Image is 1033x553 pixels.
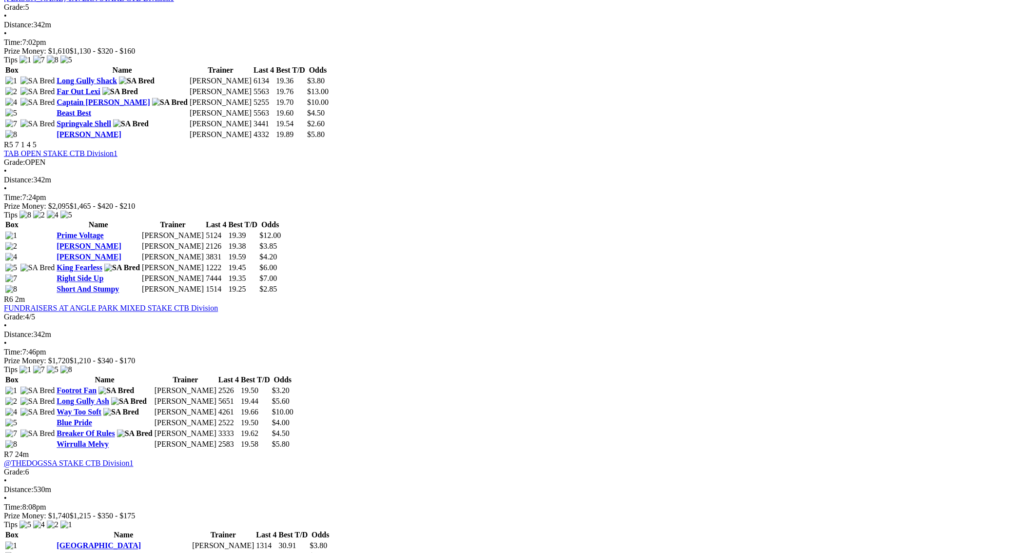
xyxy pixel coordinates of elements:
[70,202,136,210] span: $1,465 - $420 - $210
[218,386,239,396] td: 2526
[4,313,1029,322] div: 4/5
[189,65,252,75] th: Trainer
[259,242,277,251] span: $3.85
[56,531,191,540] th: Name
[57,119,111,128] a: Springvale Shell
[189,98,252,107] td: [PERSON_NAME]
[5,109,17,118] img: 5
[70,512,136,520] span: $1,215 - $350 - $175
[4,176,33,184] span: Distance:
[272,419,290,427] span: $4.00
[57,430,115,438] a: Breaker Of Rules
[205,253,227,262] td: 3831
[309,531,331,540] th: Odds
[278,541,309,551] td: 30.91
[20,77,55,85] img: SA Bred
[4,3,1029,12] div: 5
[57,253,121,261] a: [PERSON_NAME]
[228,274,258,284] td: 19.35
[60,521,72,530] img: 1
[275,98,306,107] td: 19.70
[119,77,155,85] img: SA Bred
[60,366,72,375] img: 8
[57,232,103,240] a: Prime Voltage
[4,512,1029,521] div: Prize Money: $1,740
[218,375,239,385] th: Last 4
[4,477,7,485] span: •
[5,98,17,107] img: 4
[141,274,204,284] td: [PERSON_NAME]
[228,285,258,295] td: 19.25
[56,220,140,230] th: Name
[57,285,119,294] a: Short And Stumpy
[4,486,33,494] span: Distance:
[15,451,29,459] span: 24m
[5,440,17,449] img: 8
[259,285,277,294] span: $2.85
[4,296,13,304] span: R6
[57,98,150,106] a: Captain [PERSON_NAME]
[98,387,134,395] img: SA Bred
[20,264,55,273] img: SA Bred
[307,119,325,128] span: $2.60
[111,397,147,406] img: SA Bred
[240,429,271,439] td: 19.62
[275,87,306,97] td: 19.76
[154,418,217,428] td: [PERSON_NAME]
[240,440,271,450] td: 19.58
[275,65,306,75] th: Best T/D
[70,357,136,365] span: $1,210 - $340 - $170
[5,119,17,128] img: 7
[205,242,227,252] td: 2126
[47,366,58,375] img: 5
[154,440,217,450] td: [PERSON_NAME]
[4,158,1029,167] div: OPEN
[253,108,274,118] td: 5563
[240,386,271,396] td: 19.50
[4,193,1029,202] div: 7:24pm
[33,521,45,530] img: 4
[272,440,290,449] span: $5.80
[4,503,1029,512] div: 8:08pm
[57,242,121,251] a: [PERSON_NAME]
[4,322,7,330] span: •
[4,331,1029,339] div: 342m
[4,176,1029,184] div: 342m
[19,56,31,64] img: 1
[154,408,217,417] td: [PERSON_NAME]
[47,521,58,530] img: 2
[240,397,271,407] td: 19.44
[5,232,17,240] img: 1
[57,87,100,96] a: Far Out Lexi
[57,130,121,138] a: [PERSON_NAME]
[141,263,204,273] td: [PERSON_NAME]
[33,211,45,219] img: 2
[57,77,117,85] a: Long Gully Shack
[20,98,55,107] img: SA Bred
[4,193,22,201] span: Time:
[259,275,277,283] span: $7.00
[255,531,277,540] th: Last 4
[4,29,7,38] span: •
[218,397,239,407] td: 5651
[307,130,325,138] span: $5.80
[5,430,17,438] img: 7
[20,408,55,417] img: SA Bred
[60,211,72,219] img: 5
[154,429,217,439] td: [PERSON_NAME]
[4,56,18,64] span: Tips
[253,98,274,107] td: 5255
[307,87,329,96] span: $13.00
[253,119,274,129] td: 3441
[141,242,204,252] td: [PERSON_NAME]
[57,419,92,427] a: Blue Pride
[189,130,252,139] td: [PERSON_NAME]
[4,313,25,321] span: Grade:
[275,119,306,129] td: 19.54
[228,263,258,273] td: 19.45
[259,253,277,261] span: $4.20
[19,366,31,375] img: 1
[5,221,19,229] span: Box
[5,77,17,85] img: 1
[5,376,19,384] span: Box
